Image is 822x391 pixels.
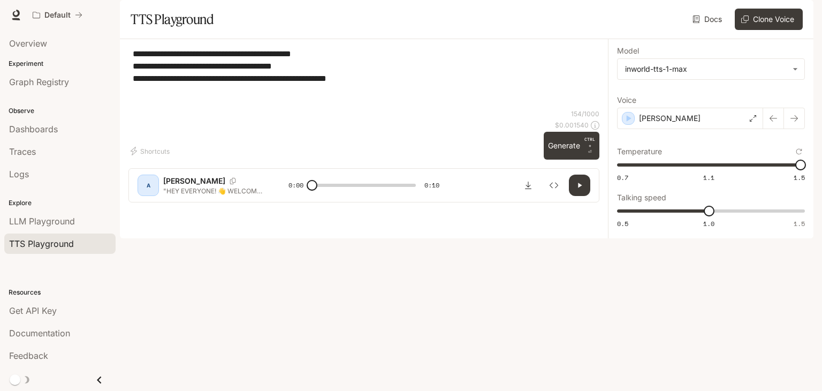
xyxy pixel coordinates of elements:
[225,178,240,184] button: Copy Voice ID
[793,146,805,157] button: Reset to default
[617,96,636,104] p: Voice
[690,9,726,30] a: Docs
[571,109,599,118] p: 154 / 1000
[128,142,174,160] button: Shortcuts
[639,113,701,124] p: [PERSON_NAME]
[794,219,805,228] span: 1.5
[28,4,87,26] button: All workspaces
[794,173,805,182] span: 1.5
[625,64,787,74] div: inworld-tts-1-max
[543,175,565,196] button: Inspect
[584,136,595,155] p: ⏎
[140,177,157,194] div: A
[131,9,214,30] h1: TTS Playground
[703,219,714,228] span: 1.0
[735,9,803,30] button: Clone Voice
[618,59,804,79] div: inworld-tts-1-max
[617,173,628,182] span: 0.7
[555,121,589,130] p: $ 0.001540
[44,11,71,20] p: Default
[703,173,714,182] span: 1.1
[288,180,303,191] span: 0:00
[424,180,439,191] span: 0:10
[163,176,225,186] p: [PERSON_NAME]
[617,148,662,155] p: Temperature
[584,136,595,149] p: CTRL +
[617,194,666,201] p: Talking speed
[517,175,539,196] button: Download audio
[617,219,628,228] span: 0.5
[163,186,263,195] p: "HEY EVERYONE! 👋 WELCOME BACK TO GUESS IT NOW 🎉 [DATE], WE’RE PLAYING THE LOGO CHALLENGE! 🏆 WRITE...
[617,47,639,55] p: Model
[544,132,599,160] button: GenerateCTRL +⏎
